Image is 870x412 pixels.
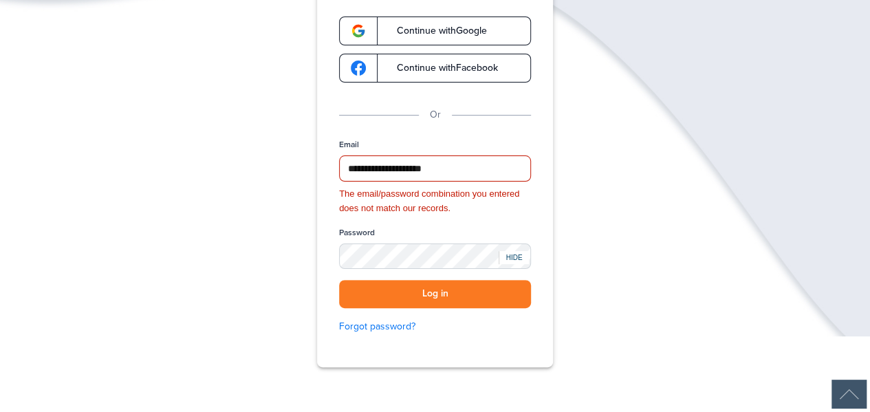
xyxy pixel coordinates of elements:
img: google-logo [351,61,366,76]
div: Scroll Back to Top [831,380,867,409]
span: Continue with Google [383,26,487,36]
p: Or [430,107,441,122]
label: Email [339,139,359,151]
img: google-logo [351,23,366,39]
button: Log in [339,280,531,308]
label: Password [339,227,375,239]
div: HIDE [499,251,529,264]
a: google-logoContinue withGoogle [339,17,531,45]
a: Forgot password? [339,319,531,334]
span: Continue with Facebook [383,63,498,73]
a: google-logoContinue withFacebook [339,54,531,83]
input: Password [339,243,531,269]
div: The email/password combination you entered does not match our records. [339,187,531,216]
input: Email [339,155,531,182]
img: Back to Top [831,380,867,409]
